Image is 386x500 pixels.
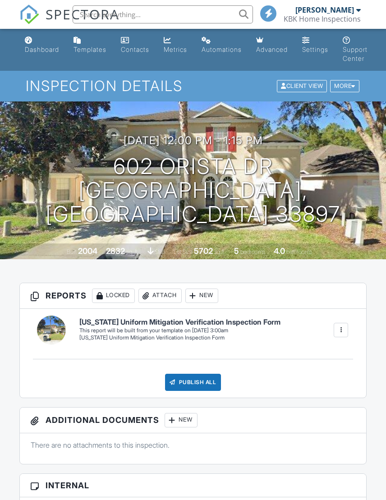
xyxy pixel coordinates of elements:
a: Dashboard [21,32,63,58]
a: Templates [70,32,110,58]
span: bathrooms [286,248,312,255]
a: Client View [276,82,329,89]
div: Client View [277,80,327,92]
a: Settings [299,32,332,58]
h6: [US_STATE] Uniform Mitigation Verification Inspection Form [79,318,280,326]
div: KBK Home Inspections [284,14,361,23]
span: sq. ft. [126,248,139,255]
div: [PERSON_NAME] [295,5,354,14]
h3: Additional Documents [20,408,366,433]
img: The Best Home Inspection Software - Spectora [19,5,39,24]
h1: 602 Orista Dr [GEOGRAPHIC_DATA], [GEOGRAPHIC_DATA] 33897 [14,155,372,226]
div: [US_STATE] Uniform Mitigation Verification Inspection Form [79,334,280,342]
h3: Reports [20,283,366,309]
div: Dashboard [25,46,59,53]
div: Attach [138,289,182,303]
span: slab [155,248,165,255]
div: Locked [92,289,135,303]
a: SPECTORA [19,12,119,31]
div: Support Center [343,46,368,62]
a: Automations (Basic) [198,32,245,58]
h3: [DATE] 12:00 pm - 1:15 pm [124,134,263,147]
p: There are no attachments to this inspection. [31,440,355,450]
div: New [185,289,218,303]
a: Support Center [339,32,371,67]
div: This report will be built from your template on [DATE] 3:00am [79,327,280,334]
div: 2832 [106,246,125,256]
div: New [165,413,198,427]
span: bedrooms [240,248,265,255]
span: SPECTORA [46,5,119,23]
div: Contacts [121,46,149,53]
a: Metrics [160,32,191,58]
h1: Inspection Details [26,78,360,94]
div: 2004 [78,246,97,256]
input: Search everything... [73,5,253,23]
div: 5 [234,246,239,256]
a: Contacts [117,32,153,58]
span: Built [67,248,77,255]
div: Automations [202,46,242,53]
div: Templates [74,46,106,53]
div: More [330,80,359,92]
span: Lot Size [174,248,193,255]
a: Advanced [253,32,291,58]
div: Advanced [256,46,288,53]
span: sq.ft. [214,248,225,255]
div: 4.0 [274,246,285,256]
div: Metrics [164,46,187,53]
div: 5702 [194,246,213,256]
div: Publish All [165,374,221,391]
h3: Internal [20,474,366,497]
div: Settings [302,46,328,53]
